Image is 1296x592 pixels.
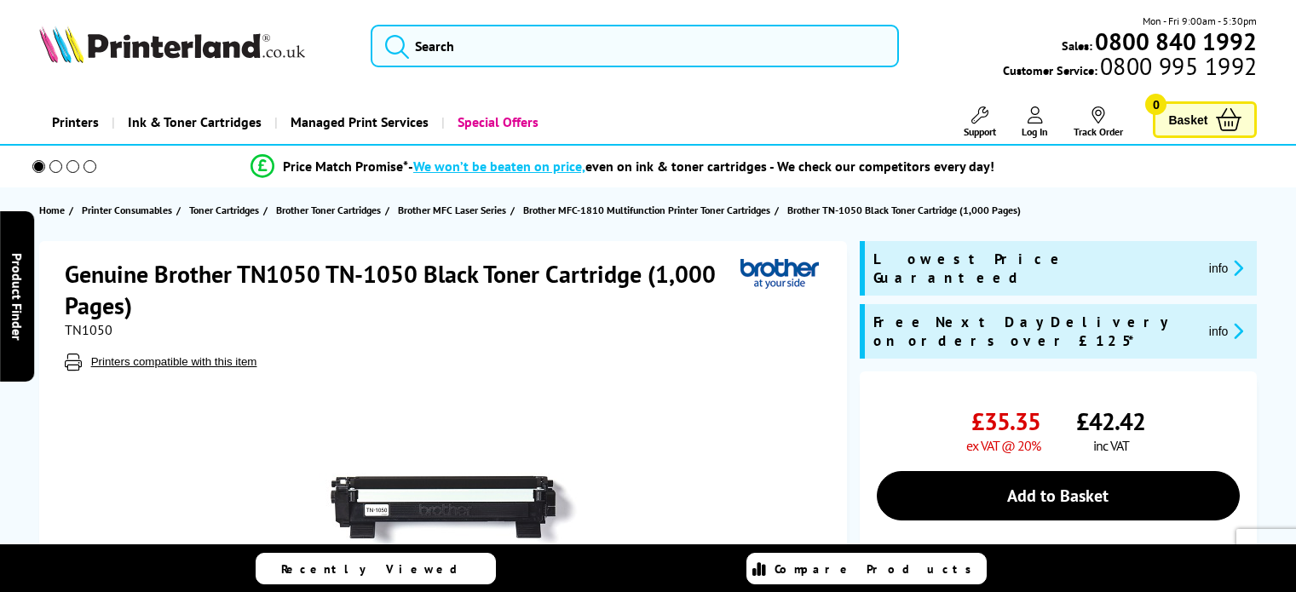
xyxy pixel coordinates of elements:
a: Toner Cartridges [189,201,263,219]
span: Toner Cartridges [189,201,259,219]
a: Track Order [1074,106,1123,138]
span: Recently Viewed [281,561,475,577]
a: Brother TN-1050 Black Toner Cartridge (1,000 Pages) [787,201,1025,219]
span: Basket [1168,108,1207,131]
span: Brother TN-1050 Black Toner Cartridge (1,000 Pages) [787,201,1021,219]
input: Search [371,25,899,67]
span: Mon - Fri 9:00am - 5:30pm [1143,13,1257,29]
a: Printer Consumables [82,201,176,219]
button: Printers compatible with this item [86,354,262,369]
a: Recently Viewed [256,553,496,584]
a: Home [39,201,69,219]
span: Printer Consumables [82,201,172,219]
span: Customer Service: [1003,58,1257,78]
a: Managed Print Services [274,101,441,144]
span: Compare Products [775,561,981,577]
button: promo-description [1204,321,1249,341]
a: Compare Products [746,553,987,584]
b: 0800 840 1992 [1095,26,1257,57]
span: Log In [1022,125,1048,138]
img: Printerland Logo [39,26,305,63]
a: Log In [1022,106,1048,138]
span: Brother MFC Laser Series [398,201,506,219]
a: Brother MFC-1810 Multifunction Printer Toner Cartridges [523,201,775,219]
span: Ink & Toner Cartridges [128,101,262,144]
span: Support [964,125,996,138]
span: £35.35 [971,405,1040,437]
a: Basket 0 [1153,101,1257,138]
span: 0800 995 1992 [1097,58,1257,74]
span: Lowest Price Guaranteed [873,250,1195,287]
img: Brother [740,258,819,290]
a: Printerland Logo [39,26,349,66]
a: Printers [39,101,112,144]
span: We won’t be beaten on price, [413,158,585,175]
a: Brother Toner Cartridges [276,201,385,219]
span: Home [39,201,65,219]
li: modal_Promise [9,152,1236,181]
span: Sales: [1062,37,1092,54]
span: Brother Toner Cartridges [276,201,381,219]
h1: Genuine Brother TN1050 TN-1050 Black Toner Cartridge (1,000 Pages) [65,258,740,321]
a: Add to Basket [877,471,1241,520]
span: Product Finder [9,252,26,340]
div: - even on ink & toner cartridges - We check our competitors every day! [408,158,994,175]
a: 0800 840 1992 [1092,33,1257,49]
span: £42.42 [1076,405,1145,437]
span: Price Match Promise* [283,158,408,175]
span: 0 [1145,94,1166,115]
a: Support [964,106,996,138]
button: promo-description [1204,258,1249,278]
a: Ink & Toner Cartridges [112,101,274,144]
span: inc VAT [1093,437,1129,454]
a: Brother MFC Laser Series [398,201,510,219]
span: ex VAT @ 20% [966,437,1040,454]
span: Free Next Day Delivery on orders over £125* [873,313,1195,350]
span: Brother MFC-1810 Multifunction Printer Toner Cartridges [523,201,770,219]
span: TN1050 [65,321,112,338]
a: Special Offers [441,101,551,144]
